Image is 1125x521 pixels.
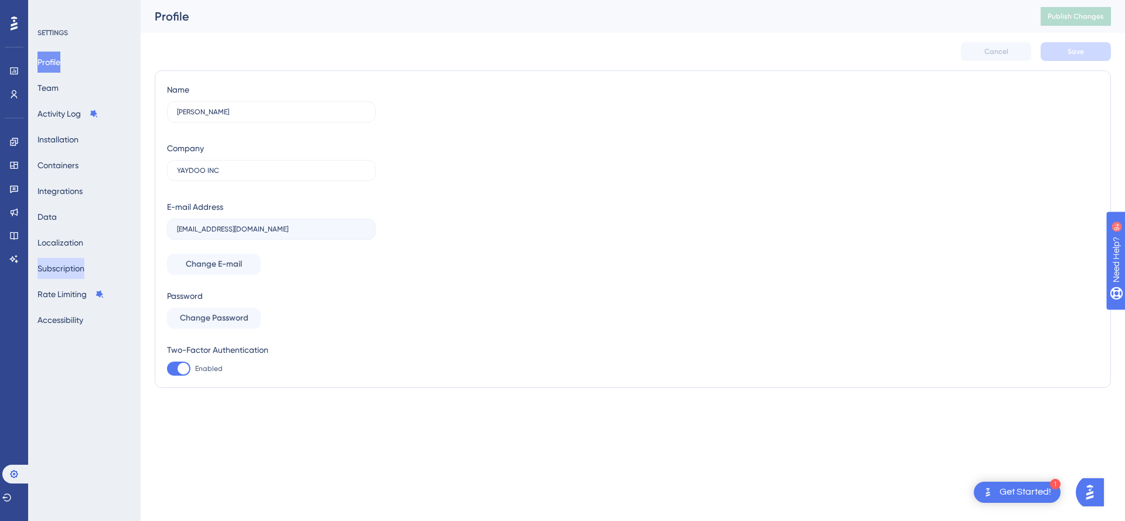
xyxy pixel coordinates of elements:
[195,364,223,373] span: Enabled
[37,77,59,98] button: Team
[37,181,83,202] button: Integrations
[37,258,84,279] button: Subscription
[1068,47,1084,56] span: Save
[984,47,1008,56] span: Cancel
[167,200,223,214] div: E-mail Address
[167,289,376,303] div: Password
[37,129,79,150] button: Installation
[167,308,261,329] button: Change Password
[37,52,60,73] button: Profile
[37,232,83,253] button: Localization
[37,155,79,176] button: Containers
[961,42,1031,61] button: Cancel
[177,225,366,233] input: E-mail Address
[1041,7,1111,26] button: Publish Changes
[974,482,1061,503] div: Open Get Started! checklist, remaining modules: 1
[1000,486,1051,499] div: Get Started!
[167,83,189,97] div: Name
[28,3,73,17] span: Need Help?
[37,28,132,38] div: SETTINGS
[186,257,242,271] span: Change E-mail
[155,8,1011,25] div: Profile
[1048,12,1104,21] span: Publish Changes
[1050,479,1061,489] div: 1
[1041,42,1111,61] button: Save
[167,254,261,275] button: Change E-mail
[981,485,995,499] img: launcher-image-alternative-text
[177,166,366,175] input: Company Name
[37,206,57,227] button: Data
[167,141,204,155] div: Company
[80,6,87,15] div: 9+
[1076,475,1111,510] iframe: UserGuiding AI Assistant Launcher
[180,311,248,325] span: Change Password
[37,103,98,124] button: Activity Log
[167,343,376,357] div: Two-Factor Authentication
[37,284,104,305] button: Rate Limiting
[37,309,83,331] button: Accessibility
[177,108,366,116] input: Name Surname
